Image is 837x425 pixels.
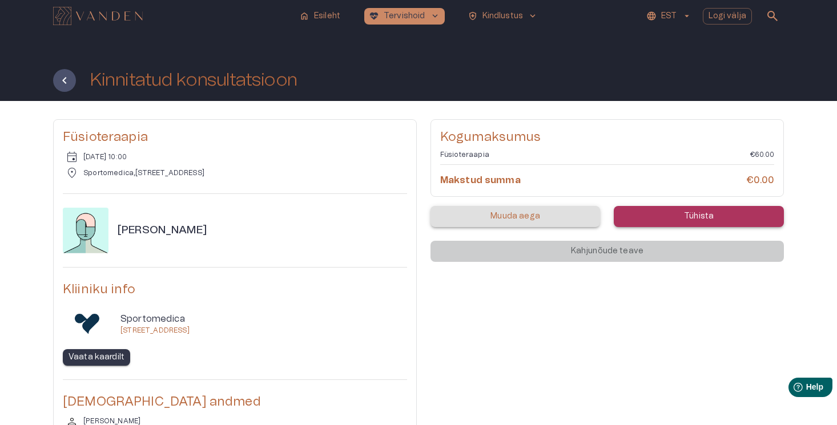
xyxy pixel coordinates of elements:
p: EST [661,10,677,22]
button: Vaata kaardilt [63,349,130,366]
span: ecg_heart [369,11,379,21]
button: Tühista [614,206,784,227]
h5: Kogumaksumus [440,129,774,145]
button: Logi välja [703,8,753,25]
span: health_and_safety [468,11,478,21]
h6: [PERSON_NAME] [118,223,207,238]
p: [DATE] 10:00 [83,152,127,162]
p: Tervishoid [384,10,425,22]
p: Kindlustus [482,10,524,22]
p: Logi välja [709,10,747,22]
h6: €0.00 [746,174,774,187]
button: Tagasi [53,69,76,92]
button: open search modal [761,5,784,27]
h1: Kinnitatud konsultatsioon [90,70,297,90]
span: home [299,11,309,21]
img: Vanden logo [53,7,143,25]
a: Navigate to homepage [53,8,290,24]
p: Sportomedica [120,312,190,326]
p: [STREET_ADDRESS] [120,326,190,335]
button: ecg_heartTervishoidkeyboard_arrow_down [364,8,445,25]
p: Tühista [684,211,714,222]
p: Vaata kaardilt [69,351,124,363]
button: homeEsileht [295,8,346,25]
h5: Füsioteraapia [63,129,407,145]
p: Füsioteraapia [440,150,489,160]
p: Esileht [314,10,340,22]
h5: [DEMOGRAPHIC_DATA] andmed [63,394,407,410]
p: Sportomedica , [STREET_ADDRESS] [83,168,204,178]
button: Muuda aega [430,206,601,227]
img: Sportomedica logo [75,312,100,335]
button: EST [645,8,693,25]
span: keyboard_arrow_down [430,11,440,21]
span: keyboard_arrow_down [528,11,538,21]
img: doctor [63,208,108,253]
h6: Makstud summa [440,174,521,187]
iframe: Help widget launcher [748,373,837,405]
span: search [766,9,779,23]
span: location_on [65,166,79,180]
div: Kahjunõude teave on saadaval pärast teie kohtumist. [430,241,784,262]
button: health_and_safetyKindlustuskeyboard_arrow_down [463,8,543,25]
p: €60.00 [750,150,774,160]
p: Muuda aega [490,211,540,222]
span: event [65,150,79,164]
h5: Kliiniku info [63,281,407,298]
